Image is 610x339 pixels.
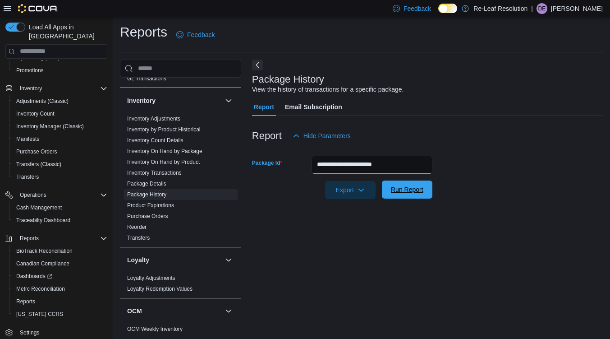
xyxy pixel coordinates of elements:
[16,173,39,181] span: Transfers
[127,148,202,155] span: Inventory On Hand by Package
[120,23,167,41] h1: Reports
[187,30,215,39] span: Feedback
[9,95,111,107] button: Adjustments (Classic)
[18,4,58,13] img: Cova
[223,95,234,106] button: Inventory
[13,309,67,320] a: [US_STATE] CCRS
[16,135,39,143] span: Manifests
[127,235,150,241] a: Transfers
[13,146,61,157] a: Purchase Orders
[127,158,200,166] span: Inventory On Hand by Product
[127,234,150,241] span: Transfers
[13,134,43,144] a: Manifests
[127,75,166,82] span: GL Transactions
[127,286,193,292] a: Loyalty Redemption Values
[16,98,69,105] span: Adjustments (Classic)
[13,215,107,226] span: Traceabilty Dashboard
[127,306,221,316] button: OCM
[537,3,547,14] div: Donna Epperly
[13,159,107,170] span: Transfers (Classic)
[254,98,274,116] span: Report
[16,67,44,74] span: Promotions
[2,326,111,339] button: Settings
[13,309,107,320] span: Washington CCRS
[9,120,111,133] button: Inventory Manager (Classic)
[127,326,183,332] a: OCM Weekly Inventory
[16,298,35,305] span: Reports
[9,245,111,257] button: BioTrack Reconciliation
[16,148,57,155] span: Purchase Orders
[325,181,376,199] button: Export
[391,185,423,194] span: Run Report
[16,285,65,293] span: Metrc Reconciliation
[127,126,201,133] a: Inventory by Product Historical
[127,223,147,231] span: Reorder
[551,3,603,14] p: [PERSON_NAME]
[13,96,72,107] a: Adjustments (Classic)
[473,3,527,14] p: Re-Leaf Resolution
[13,215,74,226] a: Traceabilty Dashboard
[16,83,107,94] span: Inventory
[13,159,65,170] a: Transfers (Classic)
[13,202,107,213] span: Cash Management
[252,60,263,70] button: Next
[13,172,107,182] span: Transfers
[404,4,431,13] span: Feedback
[303,131,351,140] span: Hide Parameters
[438,4,457,13] input: Dark Mode
[9,308,111,320] button: [US_STATE] CCRS
[9,64,111,77] button: Promotions
[13,202,65,213] a: Cash Management
[127,202,174,209] span: Product Expirations
[16,233,107,244] span: Reports
[252,130,282,141] h3: Report
[127,274,175,282] span: Loyalty Adjustments
[252,85,404,94] div: View the history of transactions for a specific package.
[531,3,533,14] p: |
[13,258,73,269] a: Canadian Compliance
[9,214,111,227] button: Traceabilty Dashboard
[223,255,234,265] button: Loyalty
[13,283,107,294] span: Metrc Reconciliation
[120,324,241,338] div: OCM
[16,190,50,200] button: Operations
[538,3,546,14] span: DE
[13,65,107,76] span: Promotions
[20,191,46,199] span: Operations
[9,133,111,145] button: Manifests
[127,137,183,144] span: Inventory Count Details
[127,285,193,293] span: Loyalty Redemption Values
[13,271,56,282] a: Dashboards
[127,148,202,154] a: Inventory On Hand by Package
[16,311,63,318] span: [US_STATE] CCRS
[16,273,52,280] span: Dashboards
[9,158,111,171] button: Transfers (Classic)
[252,74,324,85] h3: Package History
[330,181,370,199] span: Export
[13,121,107,132] span: Inventory Manager (Classic)
[13,246,76,256] a: BioTrack Reconciliation
[16,247,73,255] span: BioTrack Reconciliation
[285,98,342,116] span: Email Subscription
[20,329,39,336] span: Settings
[9,145,111,158] button: Purchase Orders
[223,306,234,316] button: OCM
[2,232,111,245] button: Reports
[16,123,84,130] span: Inventory Manager (Classic)
[16,83,46,94] button: Inventory
[9,107,111,120] button: Inventory Count
[127,275,175,281] a: Loyalty Adjustments
[16,327,43,338] a: Settings
[120,273,241,298] div: Loyalty
[20,235,39,242] span: Reports
[13,172,42,182] a: Transfers
[127,169,182,176] span: Inventory Transactions
[127,325,183,333] span: OCM Weekly Inventory
[16,204,62,211] span: Cash Management
[20,85,42,92] span: Inventory
[127,255,149,265] h3: Loyalty
[13,65,47,76] a: Promotions
[13,283,69,294] a: Metrc Reconciliation
[127,191,166,198] span: Package History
